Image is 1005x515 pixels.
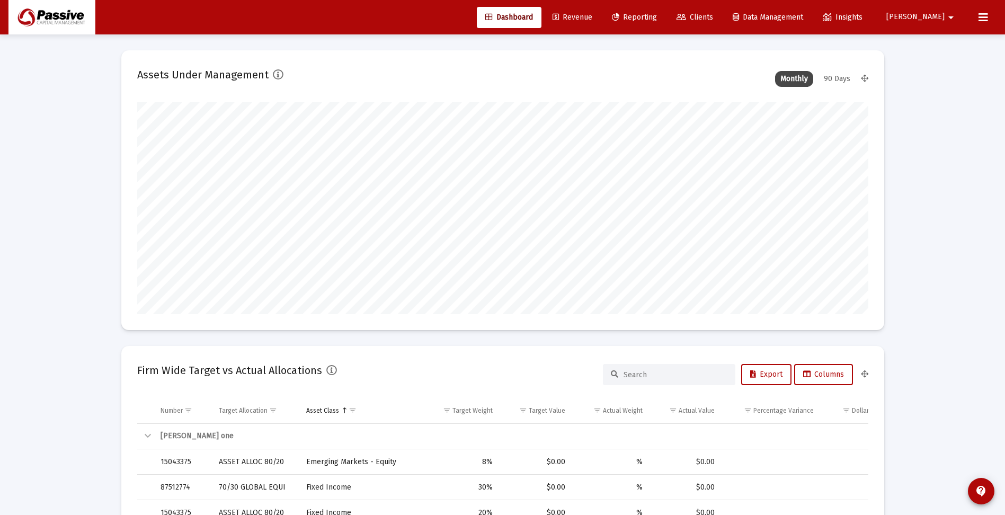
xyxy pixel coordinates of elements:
mat-icon: contact_support [975,485,988,498]
td: Column Actual Weight [573,398,650,423]
a: Dashboard [477,7,541,28]
span: Columns [803,370,844,379]
td: ASSET ALLOC 80/20 [211,449,299,475]
div: 30% [431,482,493,493]
button: [PERSON_NAME] [874,6,970,28]
span: Revenue [553,13,592,22]
div: % [580,457,643,467]
a: Revenue [544,7,601,28]
span: Show filter options for column 'Actual Value' [669,406,677,414]
a: Clients [668,7,722,28]
div: Number [161,406,183,415]
div: Target Allocation [219,406,268,415]
div: $0.00 [508,457,565,467]
td: 70/30 GLOBAL EQUI [211,475,299,500]
div: 8% [431,457,493,467]
button: Export [741,364,791,385]
div: 90 Days [819,71,856,87]
td: 87512774 [153,475,211,500]
td: Column Number [153,398,211,423]
td: Fixed Income [299,475,423,500]
span: Reporting [612,13,657,22]
span: Show filter options for column 'Actual Weight' [593,406,601,414]
div: [PERSON_NAME] one [161,431,896,441]
div: Target Value [529,406,565,415]
div: Actual Value [679,406,715,415]
span: Data Management [733,13,803,22]
td: Collapse [137,424,153,449]
span: Insights [823,13,862,22]
td: Column Dollar Variance [821,398,905,423]
td: Column Target Weight [423,398,500,423]
a: Reporting [603,7,665,28]
td: Column Target Value [500,398,572,423]
div: Monthly [775,71,813,87]
span: Dashboard [485,13,533,22]
h2: Assets Under Management [137,66,269,83]
span: Show filter options for column 'Target Value' [519,406,527,414]
td: Column Percentage Variance [722,398,821,423]
span: Show filter options for column 'Target Allocation' [269,406,277,414]
div: Asset Class [306,406,339,415]
div: % [580,482,643,493]
span: Clients [677,13,713,22]
span: Export [750,370,782,379]
span: [PERSON_NAME] [886,13,945,22]
span: Show filter options for column 'Dollar Variance' [842,406,850,414]
div: Actual Weight [603,406,643,415]
span: Show filter options for column 'Target Weight' [443,406,451,414]
span: Show filter options for column 'Number' [184,406,192,414]
div: Target Weight [452,406,493,415]
td: Column Actual Value [650,398,723,423]
div: $0.00 [657,457,715,467]
h2: Firm Wide Target vs Actual Allocations [137,362,322,379]
td: Emerging Markets - Equity [299,449,423,475]
div: $0.00 [829,457,896,467]
mat-icon: arrow_drop_down [945,7,957,28]
td: Column Asset Class [299,398,423,423]
td: 15043375 [153,449,211,475]
button: Columns [794,364,853,385]
img: Dashboard [16,7,87,28]
div: $0.00 [657,482,715,493]
div: Percentage Variance [753,406,814,415]
a: Data Management [724,7,812,28]
a: Insights [814,7,871,28]
div: $0.00 [829,482,896,493]
span: Show filter options for column 'Asset Class' [349,406,357,414]
span: Show filter options for column 'Percentage Variance' [744,406,752,414]
input: Search [624,370,727,379]
div: $0.00 [508,482,565,493]
td: Column Target Allocation [211,398,299,423]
